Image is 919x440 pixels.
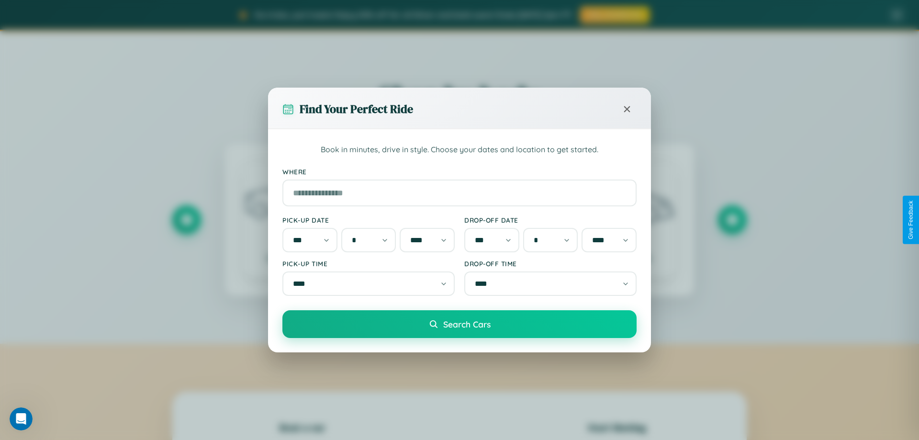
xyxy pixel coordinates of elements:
[282,259,455,268] label: Pick-up Time
[300,101,413,117] h3: Find Your Perfect Ride
[282,168,637,176] label: Where
[282,310,637,338] button: Search Cars
[282,144,637,156] p: Book in minutes, drive in style. Choose your dates and location to get started.
[282,216,455,224] label: Pick-up Date
[464,216,637,224] label: Drop-off Date
[464,259,637,268] label: Drop-off Time
[443,319,491,329] span: Search Cars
